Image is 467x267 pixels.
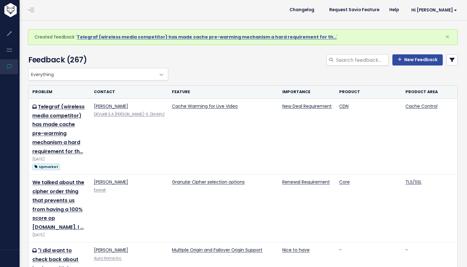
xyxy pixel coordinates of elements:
[32,232,86,238] div: [DATE]
[172,103,238,109] a: Cache Warming for Live Video
[384,5,404,15] a: Help
[282,179,330,185] a: Renewal Requirement
[405,103,437,109] a: Cache Control
[282,247,310,253] a: Nice to have
[405,179,422,185] a: TLS/SSL
[90,86,168,98] th: Contact
[32,163,60,170] a: Upmarket
[411,8,457,12] span: Hi [PERSON_NAME]
[32,179,84,231] a: We talked about the cipher order thing that prevents us from having a 100% score op [DOMAIN_NAME]...
[439,29,456,44] button: Close
[94,188,106,192] a: Exonet
[172,247,262,253] a: Multiple Origin and Failover Origin Support
[94,179,128,185] a: [PERSON_NAME]
[32,103,85,155] a: Telegraf (wireless media competitor) has made cache pre-warming mechanism a hard requirement for th…
[324,5,384,15] a: Request Savio Feature
[29,68,155,80] span: Everything
[172,179,245,185] a: Granular Cipher selection options
[404,5,462,15] a: Hi [PERSON_NAME]
[335,54,389,66] input: Search feedback...
[392,54,443,66] a: New Feedback
[282,103,332,109] a: New Deal Requirement
[402,86,457,98] th: Product Area
[94,256,122,261] a: Aura Home Inc
[28,54,165,66] h4: Feedback (267)
[339,179,350,185] a: Core
[445,32,450,42] span: ×
[335,86,402,98] th: Product
[279,86,335,98] th: Importance
[94,103,128,109] a: [PERSON_NAME]
[77,34,337,40] a: Telegraf (wireless media competitor) has made cache pre-warming mechanism a hard requirement for th…
[94,247,128,253] a: [PERSON_NAME]
[3,3,51,17] img: logo-white.9d6f32f41409.svg
[289,8,314,12] span: Changelog
[32,156,86,163] div: [DATE]
[28,29,458,45] div: Created feedback ' '
[32,164,60,170] span: Upmarket
[339,103,349,109] a: CDN
[94,112,164,117] a: DEVat8 S.A [PERSON_NAME]-S. (Kintify)
[29,86,90,98] th: Problem
[28,68,168,80] span: Everything
[168,86,279,98] th: Feature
